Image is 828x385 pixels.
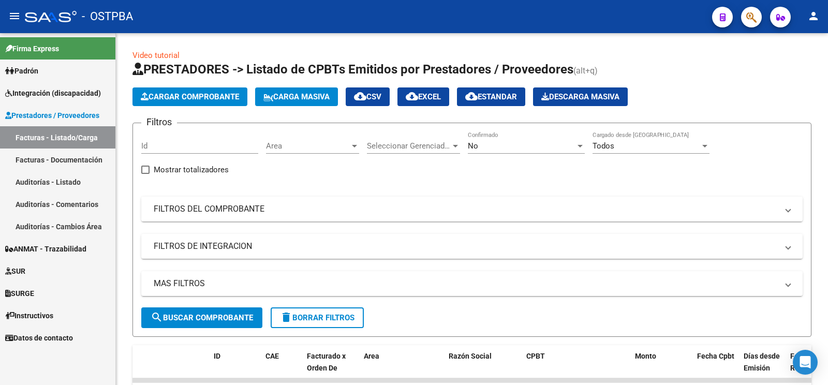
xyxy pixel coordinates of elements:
button: EXCEL [397,87,449,106]
span: CPBT [526,352,545,360]
span: Todos [593,141,614,151]
span: Firma Express [5,43,59,54]
mat-icon: menu [8,10,21,22]
span: PRESTADORES -> Listado de CPBTs Emitidos por Prestadores / Proveedores [132,62,573,77]
mat-icon: search [151,311,163,323]
button: Borrar Filtros [271,307,364,328]
mat-expansion-panel-header: MAS FILTROS [141,271,803,296]
span: Area [364,352,379,360]
span: Facturado x Orden De [307,352,346,372]
span: Fecha Recibido [790,352,819,372]
span: Instructivos [5,310,53,321]
span: Mostrar totalizadores [154,164,229,176]
button: Estandar [457,87,525,106]
span: SUR [5,265,25,277]
span: Padrón [5,65,38,77]
app-download-masive: Descarga masiva de comprobantes (adjuntos) [533,87,628,106]
span: ID [214,352,220,360]
span: Estandar [465,92,517,101]
span: Borrar Filtros [280,313,354,322]
span: Carga Masiva [263,92,330,101]
span: Prestadores / Proveedores [5,110,99,121]
span: Area [266,141,350,151]
mat-expansion-panel-header: FILTROS DEL COMPROBANTE [141,197,803,221]
mat-panel-title: FILTROS DE INTEGRACION [154,241,778,252]
span: Días desde Emisión [744,352,780,372]
span: (alt+q) [573,66,598,76]
div: Open Intercom Messenger [793,350,818,375]
span: Integración (discapacidad) [5,87,101,99]
button: Descarga Masiva [533,87,628,106]
span: Cargar Comprobante [141,92,239,101]
span: Seleccionar Gerenciador [367,141,451,151]
button: Carga Masiva [255,87,338,106]
button: CSV [346,87,390,106]
span: SURGE [5,288,34,299]
button: Cargar Comprobante [132,87,247,106]
h3: Filtros [141,115,177,129]
span: Descarga Masiva [541,92,619,101]
mat-icon: delete [280,311,292,323]
mat-icon: person [807,10,820,22]
mat-icon: cloud_download [354,90,366,102]
span: CAE [265,352,279,360]
button: Buscar Comprobante [141,307,262,328]
span: - OSTPBA [82,5,133,28]
span: Buscar Comprobante [151,313,253,322]
span: No [468,141,478,151]
mat-icon: cloud_download [406,90,418,102]
a: Video tutorial [132,51,180,60]
span: CSV [354,92,381,101]
span: Datos de contacto [5,332,73,344]
span: Monto [635,352,656,360]
span: Fecha Cpbt [697,352,734,360]
mat-expansion-panel-header: FILTROS DE INTEGRACION [141,234,803,259]
span: Razón Social [449,352,492,360]
span: ANMAT - Trazabilidad [5,243,86,255]
mat-panel-title: MAS FILTROS [154,278,778,289]
mat-icon: cloud_download [465,90,478,102]
span: EXCEL [406,92,441,101]
mat-panel-title: FILTROS DEL COMPROBANTE [154,203,778,215]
